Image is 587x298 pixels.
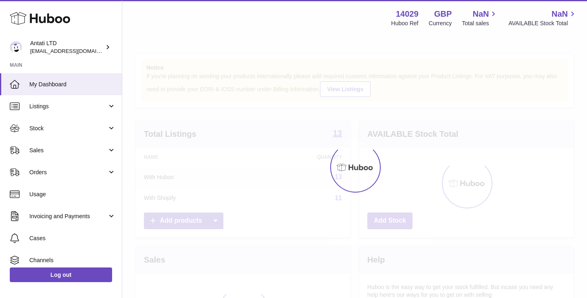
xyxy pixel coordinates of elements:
span: Stock [29,125,107,132]
span: NaN [472,9,489,20]
strong: GBP [434,9,452,20]
div: Antati LTD [30,39,104,55]
strong: 14029 [396,9,419,20]
span: NaN [552,9,568,20]
a: NaN Total sales [462,9,498,27]
span: Orders [29,169,107,176]
a: NaN AVAILABLE Stock Total [508,9,577,27]
span: [EMAIL_ADDRESS][DOMAIN_NAME] [30,48,120,54]
span: Usage [29,191,116,198]
div: Huboo Ref [391,20,419,27]
img: toufic@antatiskin.com [10,41,22,53]
span: My Dashboard [29,81,116,88]
span: Channels [29,256,116,264]
a: Log out [10,267,112,282]
div: Currency [429,20,452,27]
span: Cases [29,234,116,242]
span: Total sales [462,20,498,27]
span: Listings [29,103,107,110]
span: Invoicing and Payments [29,213,107,220]
span: Sales [29,147,107,154]
span: AVAILABLE Stock Total [508,20,577,27]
